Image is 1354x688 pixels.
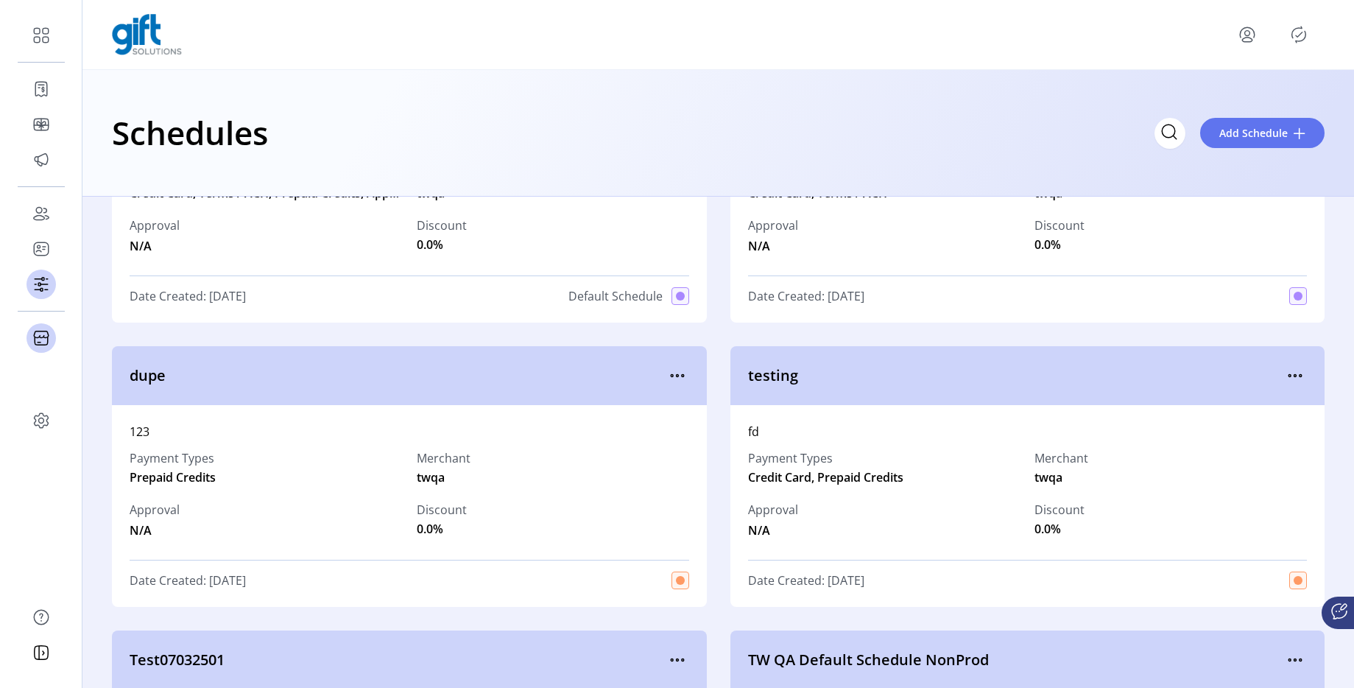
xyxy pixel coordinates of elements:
[748,449,1020,467] label: Payment Types
[1283,364,1307,387] button: menu
[130,287,246,305] span: Date Created: [DATE]
[130,649,666,671] span: Test07032501
[1283,648,1307,672] button: menu
[666,648,689,672] button: menu
[417,501,467,519] label: Discount
[568,287,663,305] span: Default Schedule
[748,468,1020,486] span: Credit Card, Prepaid Credits
[748,649,1284,671] span: TW QA Default Schedule NonProd
[417,520,443,538] span: 0.0%
[130,234,180,255] span: N/A
[748,501,798,519] span: Approval
[130,217,180,234] span: Approval
[748,287,864,305] span: Date Created: [DATE]
[748,423,1308,440] div: fd
[130,449,216,467] label: Payment Types
[417,217,467,234] label: Discount
[112,107,268,158] h1: Schedules
[417,449,470,467] label: Merchant
[1034,520,1061,538] span: 0.0%
[130,423,689,440] div: 123
[417,236,443,253] span: 0.0%
[130,519,180,539] span: N/A
[748,365,1284,387] span: testing
[748,519,798,539] span: N/A
[1219,125,1288,141] span: Add Schedule
[748,217,798,234] span: Approval
[130,365,666,387] span: dupe
[417,468,445,486] span: twqa
[1034,468,1062,486] span: twqa
[130,501,180,519] span: Approval
[748,572,864,589] span: Date Created: [DATE]
[748,234,798,255] span: N/A
[1034,501,1085,519] label: Discount
[130,468,216,486] span: Prepaid Credits
[1034,449,1088,467] label: Merchant
[1034,217,1085,234] label: Discount
[1154,118,1185,149] input: Search
[1287,23,1311,46] button: Publisher Panel
[112,14,182,55] img: logo
[666,364,689,387] button: menu
[1235,23,1259,46] button: menu
[1034,236,1061,253] span: 0.0%
[1200,118,1325,148] button: Add Schedule
[130,572,246,589] span: Date Created: [DATE]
